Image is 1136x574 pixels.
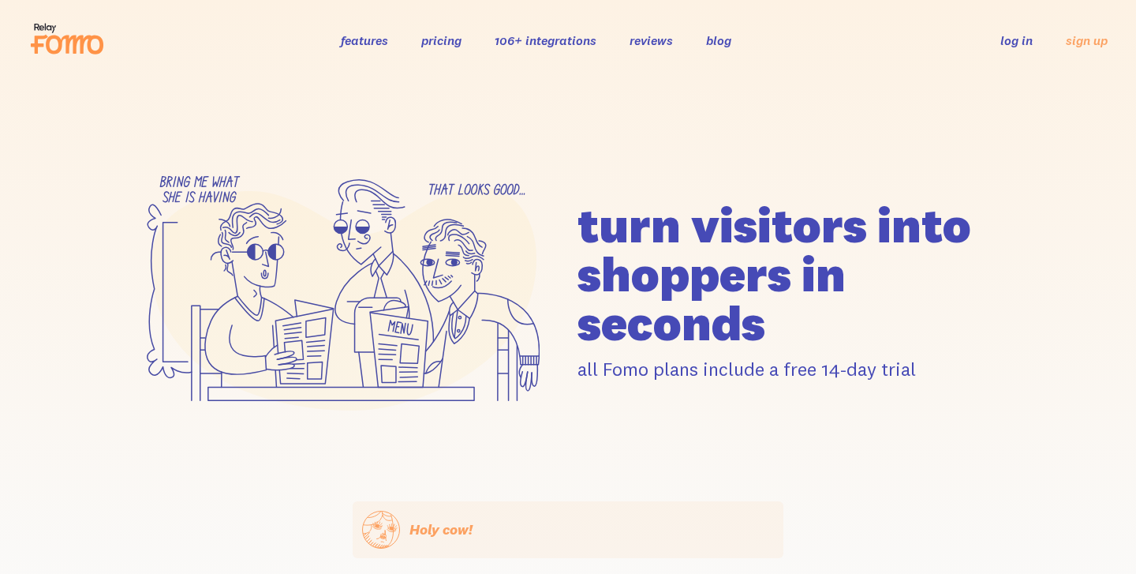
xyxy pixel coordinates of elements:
a: blog [706,32,731,48]
a: pricing [421,32,461,48]
h1: turn visitors into shoppers in seconds [577,201,1008,347]
p: all Fomo plans include a free 14-day trial [577,357,1008,381]
a: 106+ integrations [495,32,596,48]
a: reviews [630,32,673,48]
a: log in [1000,32,1033,48]
a: features [341,32,388,48]
a: sign up [1066,32,1108,49]
span: Holy cow! [409,520,473,538]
